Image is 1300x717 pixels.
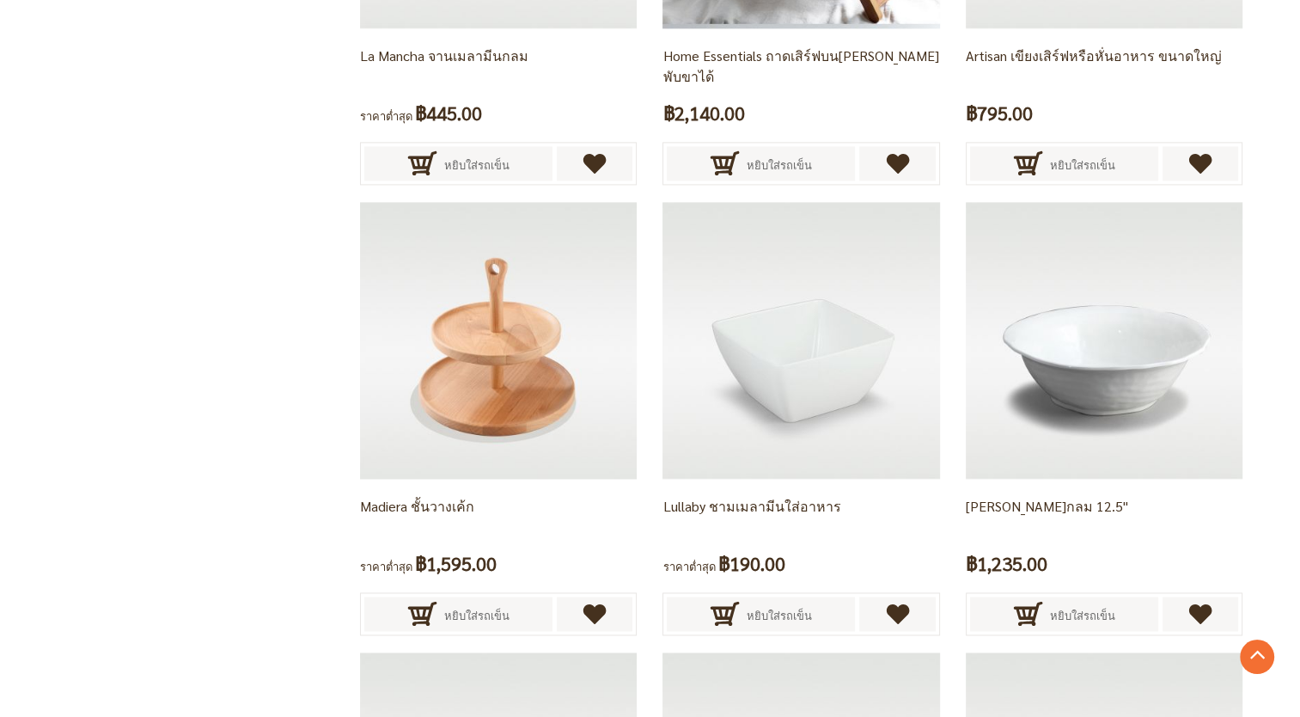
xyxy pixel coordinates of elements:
[747,597,812,634] span: หยิบใส่รถเข็น
[360,202,637,479] img: Madiera ชั้นวางเค้ก
[444,597,510,634] span: หยิบใส่รถเข็น
[662,331,939,346] a: Lullaby ชามเมลามีนใส่อาหาร
[360,331,637,346] a: Madiera ชั้นวางเค้ก
[360,559,412,573] span: ราคาต่ำสุด
[859,146,936,181] a: เพิ่มไปยังรายการโปรด
[966,202,1242,479] img: melamine bowl, food bowl, extra large food bowl, salad bowl, extra large salad bowl, food display...
[747,146,812,184] span: หยิบใส่รถเข็น
[966,497,1128,515] a: [PERSON_NAME]กลม 12.5"
[717,548,784,579] span: ฿190.00
[364,597,552,631] button: หยิบใส่รถเข็น
[667,597,855,631] button: หยิบใส่รถเข็น
[662,46,938,85] a: Home Essentials ถาดเสิร์ฟบน[PERSON_NAME] พับขาได้
[662,497,840,515] a: Lullaby ชามเมลามีนใส่อาหาร
[1163,146,1239,181] a: เพิ่มไปยังรายการโปรด
[966,331,1242,346] a: melamine bowl, food bowl, extra large food bowl, salad bowl, extra large salad bowl, food display...
[415,548,497,579] span: ฿1,595.00
[1050,597,1115,634] span: หยิบใส่รถเข็น
[662,202,939,479] img: Lullaby ชามเมลามีนใส่อาหาร
[557,597,633,631] a: เพิ่มไปยังรายการโปรด
[662,97,744,129] span: ฿2,140.00
[1163,597,1239,631] a: เพิ่มไปยังรายการโปรด
[1240,640,1274,674] a: Go to Top
[966,46,1222,64] a: Artisan เขียงเสิร์ฟหรือหั่นอาหาร ขนาดใหญ่
[662,559,715,573] span: ราคาต่ำสุด
[970,597,1158,631] button: หยิบใส่รถเข็น
[415,97,482,129] span: ฿445.00
[444,146,510,184] span: หยิบใส่รถเข็น
[557,146,633,181] a: เพิ่มไปยังรายการโปรด
[966,97,1033,129] span: ฿795.00
[966,548,1047,579] span: ฿1,235.00
[364,146,552,181] button: หยิบใส่รถเข็น
[1050,146,1115,184] span: หยิบใส่รถเข็น
[859,597,936,631] a: เพิ่มไปยังรายการโปรด
[970,146,1158,181] button: หยิบใส่รถเข็น
[667,146,855,181] button: หยิบใส่รถเข็น
[360,46,528,64] a: La Mancha จานเมลามีนกลม
[360,108,412,123] span: ราคาต่ำสุด
[360,497,474,515] a: Madiera ชั้นวางเค้ก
